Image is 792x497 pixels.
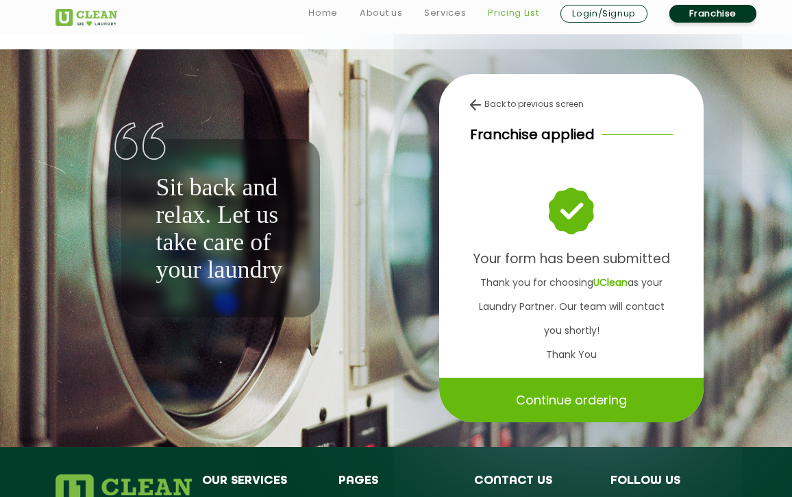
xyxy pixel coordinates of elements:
p: Franchise applied [470,124,595,145]
img: quote-img [114,122,166,160]
b: Your form has been submitted [473,250,670,268]
a: Franchise [669,5,756,23]
div: Back to previous screen [470,98,673,110]
a: Home [308,5,338,21]
a: Login/Signup [560,5,647,23]
b: UClean [593,276,628,289]
a: About us [360,5,402,21]
p: Sit back and relax. Let us take care of your laundry [156,173,285,283]
p: Thank you for choosing as your Laundry Partner. Our team will contact you shortly! Thank You [470,271,673,367]
img: back-arrow.svg [470,99,481,110]
img: success [550,189,593,234]
a: Services [424,5,466,21]
a: Pricing List [488,5,539,21]
img: UClean Laundry and Dry Cleaning [55,9,117,26]
p: Continue ordering [516,388,627,412]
